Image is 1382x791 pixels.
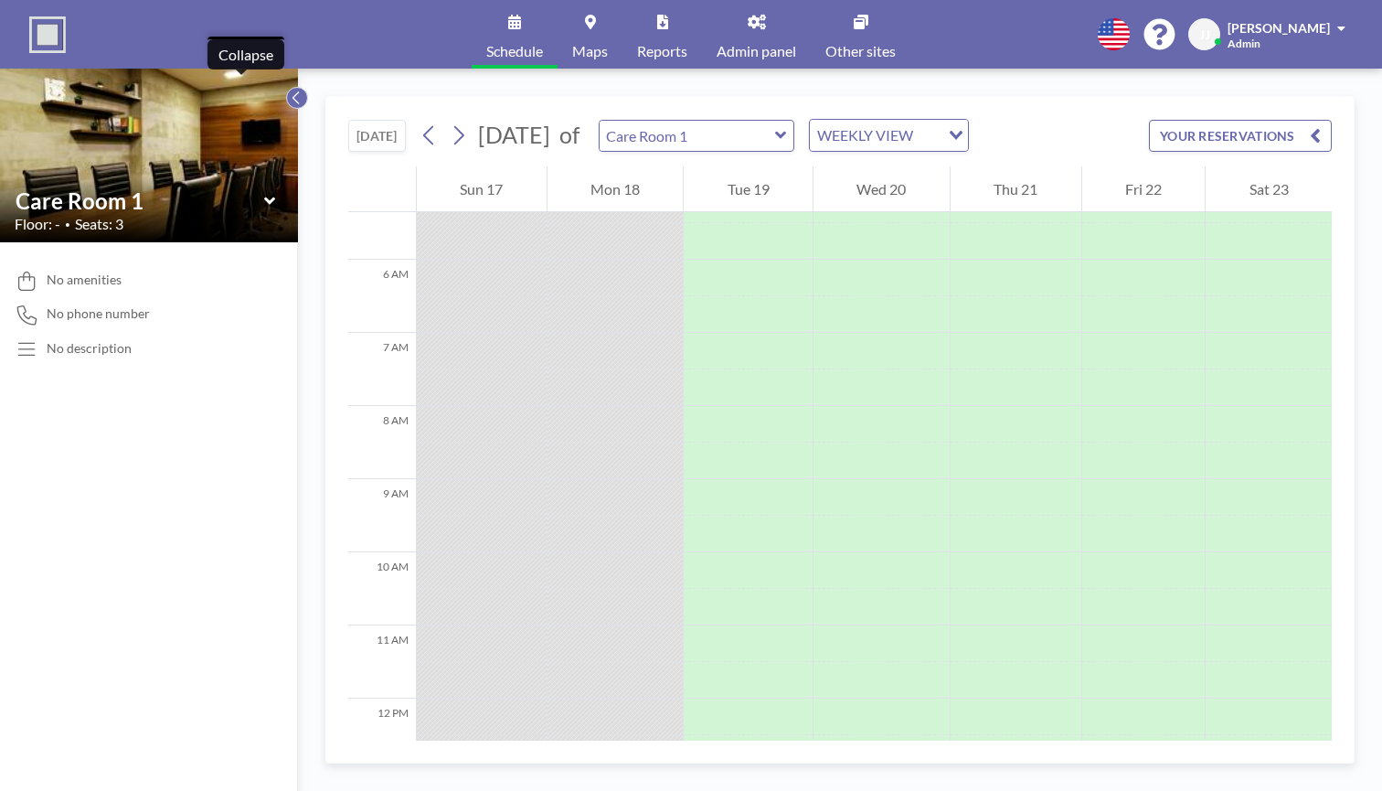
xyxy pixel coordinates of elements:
[1228,20,1330,36] span: [PERSON_NAME]
[75,215,123,233] span: Seats: 3
[348,333,416,406] div: 7 AM
[15,215,60,233] span: Floor: -
[813,123,917,147] span: WEEKLY VIEW
[478,121,550,148] span: [DATE]
[47,272,122,288] span: No amenities
[348,406,416,479] div: 8 AM
[29,16,66,53] img: organization-logo
[717,44,796,59] span: Admin panel
[348,625,416,699] div: 11 AM
[572,44,608,59] span: Maps
[348,260,416,333] div: 6 AM
[637,44,687,59] span: Reports
[348,552,416,625] div: 10 AM
[1149,120,1332,152] button: YOUR RESERVATIONS
[547,166,684,212] div: Mon 18
[486,44,543,59] span: Schedule
[1228,37,1260,50] span: Admin
[1206,166,1332,212] div: Sat 23
[825,44,896,59] span: Other sites
[348,120,406,152] button: [DATE]
[684,166,813,212] div: Tue 19
[951,166,1081,212] div: Thu 21
[218,46,273,64] div: Collapse
[919,123,938,147] input: Search for option
[348,187,416,260] div: 5 AM
[16,187,264,214] input: Care Room 1
[600,121,775,151] input: Care Room 1
[348,479,416,552] div: 9 AM
[810,120,968,151] div: Search for option
[348,699,416,772] div: 12 PM
[47,305,150,322] span: No phone number
[417,166,547,212] div: Sun 17
[47,340,132,357] div: No description
[813,166,950,212] div: Wed 20
[65,219,70,230] span: •
[559,121,579,149] span: of
[1199,27,1210,43] span: JJ
[1082,166,1206,212] div: Fri 22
